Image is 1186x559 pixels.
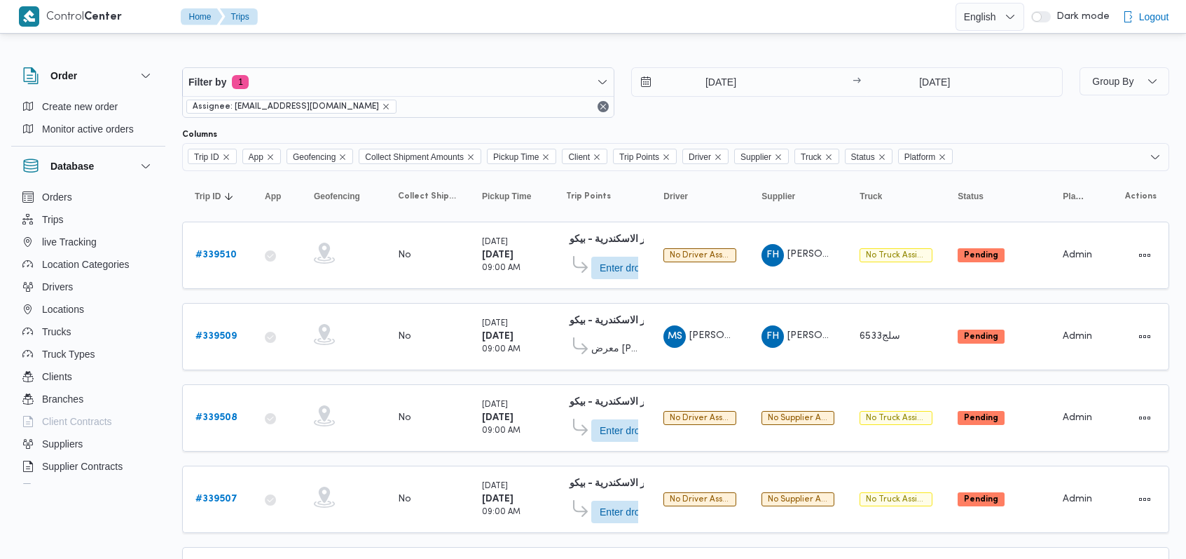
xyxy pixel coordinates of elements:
[482,413,513,422] b: [DATE]
[860,248,932,262] span: No Truck Assigned
[195,332,237,341] b: # 339509
[482,320,508,328] small: [DATE]
[266,153,275,161] button: Remove App from selection in this group
[17,186,160,208] button: Orders
[662,153,670,161] button: Remove Trip Points from selection in this group
[1133,325,1156,348] button: Actions
[183,68,614,96] button: Filter by1 active filters
[658,185,742,208] button: Driver
[17,208,160,231] button: Trips
[853,77,861,87] div: →
[766,244,779,267] span: FH
[845,149,892,164] span: Status
[17,433,160,455] button: Suppliers
[1133,244,1156,267] button: Actions
[898,149,953,164] span: Platform
[689,149,711,165] span: Driver
[958,191,984,202] span: Status
[904,149,936,165] span: Platform
[591,419,670,442] button: Enter dropoff details
[189,185,245,208] button: Trip IDSorted in descending order
[787,331,891,340] span: [PERSON_NAME]ه تربو
[17,455,160,478] button: Supplier Contracts
[766,325,779,348] span: FH
[570,398,711,407] b: مخزن فرونت دور الاسكندرية - بيكو
[482,332,513,341] b: [DATE]
[964,414,998,422] b: Pending
[761,492,834,506] span: No Supplier Assigned
[761,191,795,202] span: Supplier
[1063,413,1092,422] span: Admin
[482,250,513,260] b: [DATE]
[17,95,160,118] button: Create new order
[878,153,886,161] button: Remove Status from selection in this group
[825,153,833,161] button: Remove Truck from selection in this group
[964,332,998,341] b: Pending
[1063,332,1092,341] span: Admin
[493,149,539,165] span: Pickup Time
[860,332,900,341] span: سلج6533
[42,368,72,385] span: Clients
[314,191,360,202] span: Geofencing
[1063,250,1092,260] span: Admin
[482,401,508,409] small: [DATE]
[398,412,411,424] div: No
[740,149,771,165] span: Supplier
[663,191,688,202] span: Driver
[663,492,736,506] span: No Driver Assigned
[17,478,160,500] button: Devices
[195,247,237,264] a: #339510
[663,325,686,348] div: Muhammad Sadiq Abadalhada Alshafaa
[467,153,475,161] button: Remove Collect Shipment Amounts from selection in this group
[338,153,347,161] button: Remove Geofencing from selection in this group
[42,301,84,318] span: Locations
[1063,494,1092,504] span: Admin
[42,278,73,295] span: Drivers
[1057,185,1092,208] button: Platform
[222,153,230,161] button: Remove Trip ID from selection in this group
[194,149,219,165] span: Trip ID
[1150,151,1161,163] button: Open list of options
[595,98,612,115] button: Remove
[42,211,64,228] span: Trips
[964,495,998,504] b: Pending
[591,501,670,523] button: Enter dropoff details
[668,325,682,348] span: MS
[195,494,237,504] b: # 339507
[17,253,160,276] button: Location Categories
[42,189,72,206] span: Orders
[768,495,852,504] span: No supplier assigned
[195,250,237,260] b: # 339510
[188,74,226,90] span: Filter by
[591,341,638,358] span: معرض [PERSON_NAME] - سموحة اسكندرية
[265,191,281,202] span: App
[670,414,746,422] span: No driver assigned
[17,365,160,388] button: Clients
[42,413,112,430] span: Client Contracts
[761,244,784,267] div: Ftha Hassan Jlal Abo Alhassan Shrkah Trabo
[476,185,546,208] button: Pickup Time
[482,494,513,504] b: [DATE]
[854,185,938,208] button: Truck
[566,191,611,202] span: Trip Points
[11,95,165,146] div: Order
[17,388,160,410] button: Branches
[195,413,237,422] b: # 339508
[860,191,882,202] span: Truck
[865,68,1005,96] input: Press the down key to open a popover containing a calendar.
[482,483,508,490] small: [DATE]
[734,149,789,164] span: Supplier
[365,149,464,165] span: Collect Shipment Amounts
[22,158,154,175] button: Database
[593,153,601,161] button: Remove Client from selection in this group
[670,251,746,260] span: No driver assigned
[42,480,77,497] span: Devices
[482,509,520,516] small: 09:00 AM
[398,493,411,506] div: No
[223,191,235,202] svg: Sorted in descending order
[570,316,711,325] b: مخزن فرونت دور الاسكندرية - بيكو
[860,492,932,506] span: No Truck Assigned
[182,129,217,140] label: Columns
[958,330,1005,344] span: Pending
[17,231,160,253] button: live Tracking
